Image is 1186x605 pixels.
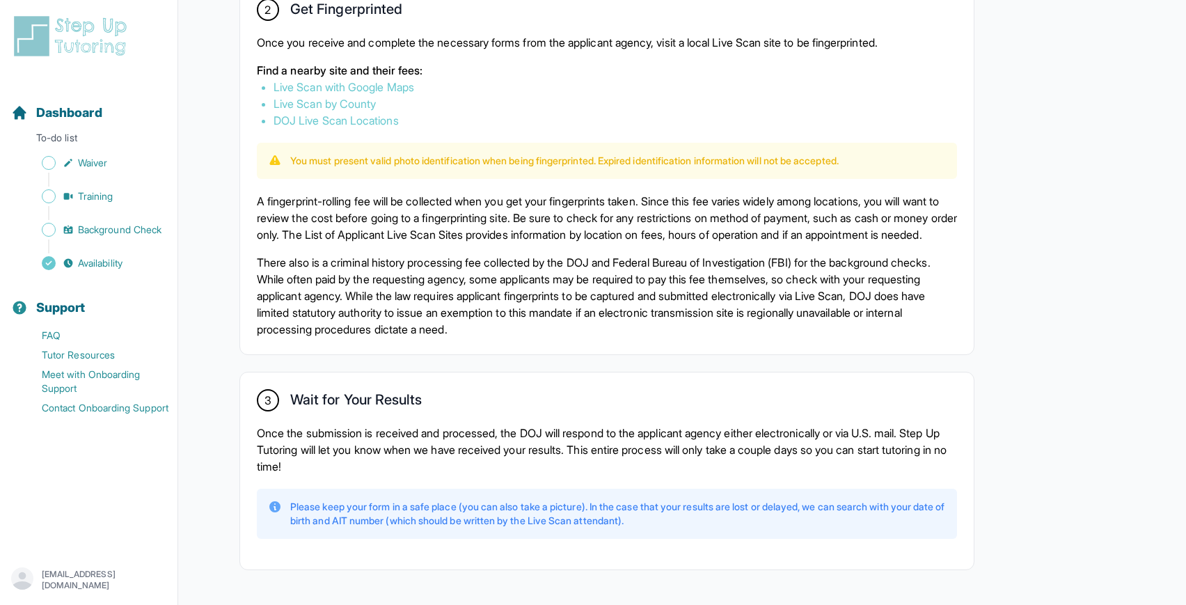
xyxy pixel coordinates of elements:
[6,276,172,323] button: Support
[290,391,422,414] h2: Wait for Your Results
[11,103,102,123] a: Dashboard
[36,298,86,317] span: Support
[257,425,957,475] p: Once the submission is received and processed, the DOJ will respond to the applicant agency eithe...
[274,113,399,127] a: DOJ Live Scan Locations
[264,392,271,409] span: 3
[257,34,957,51] p: Once you receive and complete the necessary forms from the applicant agency, visit a local Live S...
[11,14,135,58] img: logo
[290,1,402,23] h2: Get Fingerprinted
[11,220,177,239] a: Background Check
[11,365,177,398] a: Meet with Onboarding Support
[257,62,957,79] p: Find a nearby site and their fees:
[6,131,172,150] p: To-do list
[257,254,957,338] p: There also is a criminal history processing fee collected by the DOJ and Federal Bureau of Invest...
[78,256,122,270] span: Availability
[290,154,839,168] p: You must present valid photo identification when being fingerprinted. Expired identification info...
[11,153,177,173] a: Waiver
[11,253,177,273] a: Availability
[11,567,166,592] button: [EMAIL_ADDRESS][DOMAIN_NAME]
[264,1,271,18] span: 2
[42,569,166,591] p: [EMAIL_ADDRESS][DOMAIN_NAME]
[11,187,177,206] a: Training
[36,103,102,123] span: Dashboard
[6,81,172,128] button: Dashboard
[78,223,161,237] span: Background Check
[11,398,177,418] a: Contact Onboarding Support
[78,156,107,170] span: Waiver
[290,500,946,528] p: Please keep your form in a safe place (you can also take a picture). In the case that your result...
[257,193,957,243] p: A fingerprint-rolling fee will be collected when you get your fingerprints taken. Since this fee ...
[11,345,177,365] a: Tutor Resources
[274,97,376,111] a: Live Scan by County
[274,80,414,94] a: Live Scan with Google Maps
[11,326,177,345] a: FAQ
[78,189,113,203] span: Training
